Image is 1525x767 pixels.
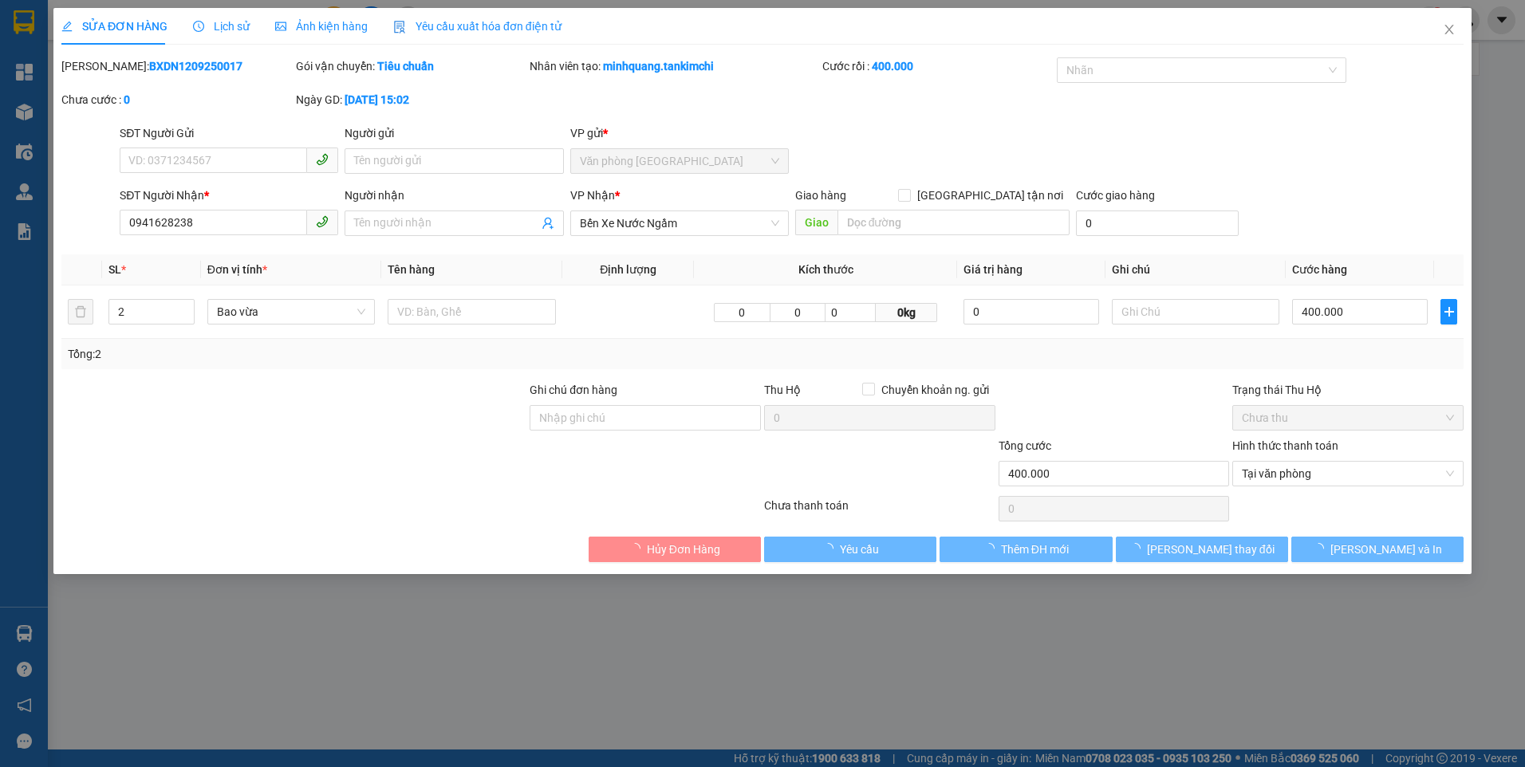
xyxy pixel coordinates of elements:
[1105,254,1287,285] th: Ghi chú
[940,537,1112,562] button: Thêm ĐH mới
[1427,8,1472,53] button: Close
[61,20,167,33] span: SỬA ĐƠN HÀNG
[770,303,826,322] input: R
[798,263,853,276] span: Kích thước
[999,439,1051,452] span: Tổng cước
[108,263,121,276] span: SL
[316,215,329,228] span: phone
[1076,189,1155,202] label: Cước giao hàng
[393,20,562,33] span: Yêu cầu xuất hóa đơn điện tử
[530,405,761,431] input: Ghi chú đơn hàng
[124,93,130,106] b: 0
[570,189,615,202] span: VP Nhận
[120,124,338,142] div: SĐT Người Gửi
[983,543,1001,554] span: loading
[149,60,242,73] b: BXDN1209250017
[840,541,879,558] span: Yêu cầu
[1330,541,1442,558] span: [PERSON_NAME] và In
[876,303,938,322] span: 0kg
[1116,537,1288,562] button: [PERSON_NAME] thay đổi
[1076,210,1239,236] input: Cước giao hàng
[589,537,761,562] button: Hủy Đơn Hàng
[822,57,1054,75] div: Cước rồi :
[580,149,779,173] span: Văn phòng Đà Nẵng
[647,541,720,558] span: Hủy Đơn Hàng
[388,263,435,276] span: Tên hàng
[837,210,1070,235] input: Dọc đường
[388,299,556,324] input: VD: Bàn, Ghế
[68,345,589,363] div: Tổng: 2
[1112,299,1280,324] input: Ghi Chú
[1232,381,1464,399] div: Trạng thái Thu Hộ
[1441,305,1456,318] span: plus
[275,21,286,32] span: picture
[316,153,329,166] span: phone
[1443,23,1456,36] span: close
[530,57,819,75] div: Nhân viên tạo:
[603,60,714,73] b: minhquang.tankimchi
[1147,541,1275,558] span: [PERSON_NAME] thay đổi
[600,263,656,276] span: Định lượng
[764,383,801,396] span: Thu Hộ
[68,299,93,324] button: delete
[393,21,406,33] img: icon
[296,57,527,75] div: Gói vận chuyển:
[296,91,527,108] div: Ngày GD:
[61,91,293,108] div: Chưa cước :
[1292,263,1347,276] span: Cước hàng
[714,303,770,322] input: D
[1001,541,1069,558] span: Thêm ĐH mới
[1440,299,1457,324] button: plus
[1291,537,1464,562] button: [PERSON_NAME] và In
[795,189,846,202] span: Giao hàng
[345,93,409,106] b: [DATE] 15:02
[580,211,779,235] span: Bến Xe Nước Ngầm
[963,263,1023,276] span: Giá trị hàng
[762,497,997,525] div: Chưa thanh toán
[377,60,434,73] b: Tiêu chuẩn
[61,21,73,32] span: edit
[825,303,876,322] input: C
[345,187,563,204] div: Người nhận
[61,57,293,75] div: [PERSON_NAME]:
[872,60,913,73] b: 400.000
[217,300,366,324] span: Bao vừa
[570,124,789,142] div: VP gửi
[822,543,840,554] span: loading
[1242,406,1454,430] span: Chưa thu
[193,21,204,32] span: clock-circle
[875,381,995,399] span: Chuyển khoản ng. gửi
[345,124,563,142] div: Người gửi
[542,217,554,230] span: user-add
[629,543,647,554] span: loading
[795,210,837,235] span: Giao
[1129,543,1147,554] span: loading
[764,537,936,562] button: Yêu cầu
[911,187,1070,204] span: [GEOGRAPHIC_DATA] tận nơi
[530,383,617,396] label: Ghi chú đơn hàng
[1313,543,1330,554] span: loading
[120,187,338,204] div: SĐT Người Nhận
[1242,462,1454,486] span: Tại văn phòng
[193,20,250,33] span: Lịch sử
[275,20,368,33] span: Ảnh kiện hàng
[207,263,267,276] span: Đơn vị tính
[1232,439,1338,452] label: Hình thức thanh toán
